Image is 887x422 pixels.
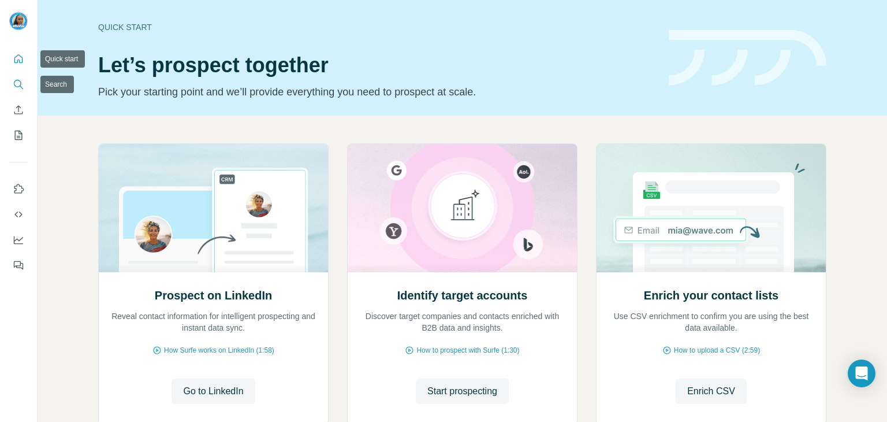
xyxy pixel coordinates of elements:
p: Pick your starting point and we’ll provide everything you need to prospect at scale. [98,84,655,100]
button: Search [9,74,28,95]
span: Start prospecting [427,384,497,398]
span: Go to LinkedIn [183,384,243,398]
h2: Identify target accounts [397,287,528,303]
button: Go to LinkedIn [172,379,255,404]
div: Quick start [98,21,655,33]
img: Avatar [9,12,28,30]
button: Dashboard [9,229,28,250]
span: How to prospect with Surfe (1:30) [416,345,519,356]
img: banner [669,30,826,86]
img: Prospect on LinkedIn [98,144,329,272]
div: Open Intercom Messenger [848,360,875,387]
h2: Prospect on LinkedIn [155,287,272,303]
button: Start prospecting [416,379,509,404]
button: Quick start [9,49,28,69]
button: Enrich CSV [9,99,28,120]
button: Feedback [9,255,28,276]
span: How to upload a CSV (2:59) [674,345,760,356]
button: Use Surfe API [9,204,28,225]
button: Use Surfe on LinkedIn [9,179,28,199]
img: Identify target accounts [347,144,577,272]
p: Use CSV enrichment to confirm you are using the best data available. [608,310,814,334]
h1: Let’s prospect together [98,54,655,77]
img: Enrich your contact lists [596,144,826,272]
button: Enrich CSV [676,379,747,404]
button: My lists [9,125,28,146]
p: Reveal contact information for intelligent prospecting and instant data sync. [110,310,316,334]
span: How Surfe works on LinkedIn (1:58) [164,345,274,356]
p: Discover target companies and contacts enriched with B2B data and insights. [359,310,565,334]
span: Enrich CSV [687,384,735,398]
h2: Enrich your contact lists [644,287,778,303]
